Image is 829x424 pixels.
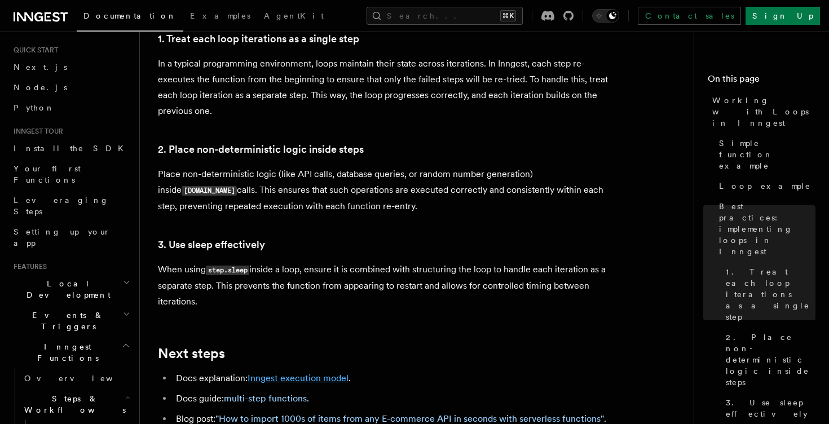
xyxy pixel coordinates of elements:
span: Events & Triggers [9,310,123,332]
span: Install the SDK [14,144,130,153]
span: Best practices: implementing loops in Inngest [719,201,815,257]
li: Docs guide: . [173,391,609,407]
a: 1. Treat each loop iterations as a single step [158,31,359,47]
h4: On this page [708,72,815,90]
span: 3. Use sleep effectively [726,397,815,419]
span: 1. Treat each loop iterations as a single step [726,266,815,323]
a: Leveraging Steps [9,190,133,222]
a: Sign Up [746,7,820,25]
a: Loop example [715,176,815,196]
a: 2. Place non-deterministic logic inside steps [158,142,364,157]
span: Inngest Functions [9,341,122,364]
a: 3. Use sleep effectively [721,392,815,424]
a: Examples [183,3,257,30]
span: Examples [190,11,250,20]
button: Inngest Functions [9,337,133,368]
span: Loop example [719,180,811,192]
span: Simple function example [719,138,815,171]
a: Overview [20,368,133,388]
a: Setting up your app [9,222,133,253]
code: [DOMAIN_NAME] [182,186,237,196]
p: Place non-deterministic logic (like API calls, database queries, or random number generation) ins... [158,166,609,214]
span: Node.js [14,83,67,92]
span: AgentKit [264,11,324,20]
p: When using inside a loop, ensure it is combined with structuring the loop to handle each iteratio... [158,262,609,310]
a: Install the SDK [9,138,133,158]
span: Quick start [9,46,58,55]
a: Your first Functions [9,158,133,190]
button: Search...⌘K [367,7,523,25]
a: Contact sales [638,7,741,25]
li: Docs explanation: . [173,370,609,386]
a: Simple function example [715,133,815,176]
span: Setting up your app [14,227,111,248]
a: Best practices: implementing loops in Inngest [715,196,815,262]
span: Overview [24,374,140,383]
span: Python [14,103,55,112]
kbd: ⌘K [500,10,516,21]
a: multi-step functions [224,393,307,404]
button: Toggle dark mode [592,9,619,23]
a: Inngest execution model [248,373,349,383]
a: Next steps [158,346,225,361]
span: Documentation [83,11,177,20]
a: Next.js [9,57,133,77]
code: step.sleep [206,266,249,275]
a: "How to import 1000s of items from any E-commerce API in seconds with serverless functions" [215,413,604,424]
p: In a typical programming environment, loops maintain their state across iterations. In Inngest, e... [158,56,609,119]
a: 3. Use sleep effectively [158,237,265,253]
a: 1. Treat each loop iterations as a single step [721,262,815,327]
button: Local Development [9,273,133,305]
span: Inngest tour [9,127,63,136]
span: Your first Functions [14,164,81,184]
span: Local Development [9,278,123,301]
a: Working with Loops in Inngest [708,90,815,133]
span: Steps & Workflows [20,393,126,416]
a: AgentKit [257,3,330,30]
span: Working with Loops in Inngest [712,95,815,129]
a: 2. Place non-deterministic logic inside steps [721,327,815,392]
a: Documentation [77,3,183,32]
button: Steps & Workflows [20,388,133,420]
span: Features [9,262,47,271]
span: Next.js [14,63,67,72]
span: 2. Place non-deterministic logic inside steps [726,332,815,388]
span: Leveraging Steps [14,196,109,216]
a: Python [9,98,133,118]
button: Events & Triggers [9,305,133,337]
a: Node.js [9,77,133,98]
